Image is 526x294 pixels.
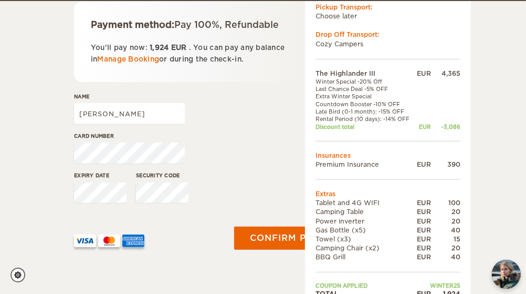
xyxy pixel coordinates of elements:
[415,160,431,169] div: EUR
[150,44,169,52] span: 1,924
[415,244,431,252] div: EUR
[315,39,460,48] td: Cozy Campers
[234,227,363,250] button: Confirm payment
[315,93,415,100] td: Extra Winter Special
[122,235,144,247] img: AMEX
[315,226,415,235] td: Gas Bottle (x5)
[10,268,32,282] a: Cookie settings
[315,108,415,115] td: Late Bird (0-1 month): -15% OFF
[98,55,160,63] a: Manage Booking
[74,93,185,100] label: Name
[315,282,415,289] td: Coupon applied
[171,44,187,52] span: EUR
[415,282,460,289] td: WINTER25
[315,151,460,160] td: Insurances
[136,171,188,179] label: Security code
[431,207,460,216] div: 20
[174,19,279,30] span: Pay 100%, Refundable
[315,30,460,39] div: Drop Off Transport:
[315,160,415,169] td: Premium Insurance
[315,244,415,252] td: Camping Chair (x2)
[315,123,415,130] td: Discount total
[415,198,431,207] div: EUR
[315,252,415,261] td: BBQ Grill
[74,171,127,179] label: Expiry date
[315,100,415,108] td: Countdown Booster -10% OFF
[74,235,96,247] img: VISA
[74,132,185,140] label: Card number
[415,69,431,78] div: EUR
[91,42,285,65] p: You'll pay now: . You can pay any balance in or during the check-in.
[431,69,460,78] div: 4,365
[315,189,460,198] td: Extras
[431,252,460,261] div: 40
[431,217,460,226] div: 20
[315,207,415,216] td: Camping Table
[431,123,460,130] div: -3,086
[315,198,415,207] td: Tablet and 4G WIFI
[315,69,415,78] td: The Highlander III
[415,226,431,235] div: EUR
[315,78,415,85] td: Winter Special -20% Off
[431,198,460,207] div: 100
[315,115,415,123] td: Rental Period (10 days): -14% OFF
[492,260,521,289] button: chat-button
[98,235,120,247] img: mastercard
[315,217,415,226] td: Power inverter
[315,85,415,93] td: Last Chance Deal -5% OFF
[431,160,460,169] div: 390
[315,3,460,12] div: Pickup Transport:
[431,226,460,235] div: 40
[315,235,415,244] td: Towel (x3)
[431,235,460,244] div: 15
[91,18,285,31] div: Payment method:
[492,260,521,289] img: Freyja at Cozy Campers
[415,123,431,130] div: EUR
[415,207,431,216] div: EUR
[431,244,460,252] div: 20
[315,12,460,21] td: Choose later
[415,235,431,244] div: EUR
[415,252,431,261] div: EUR
[415,217,431,226] div: EUR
